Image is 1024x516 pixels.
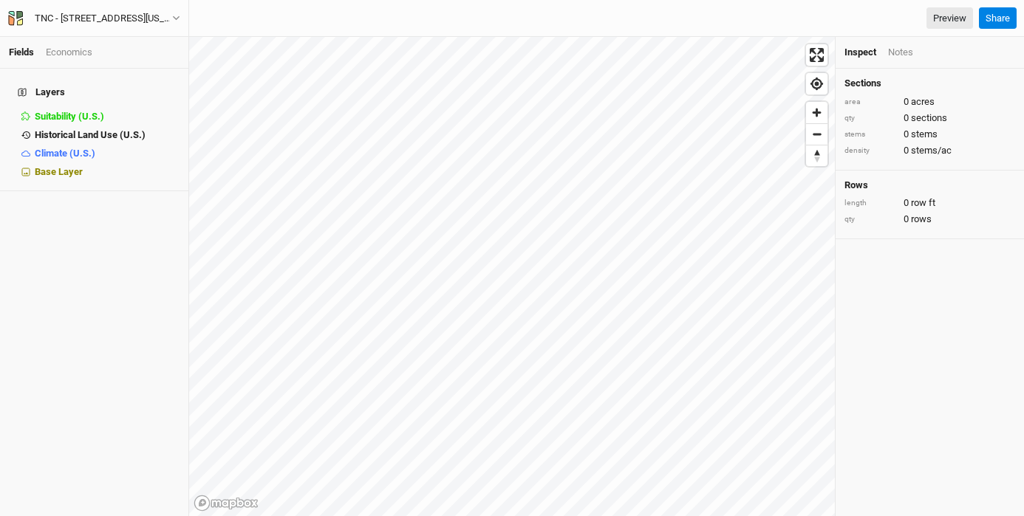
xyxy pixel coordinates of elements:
[844,213,1015,226] div: 0
[806,102,827,123] button: Zoom in
[888,46,913,59] div: Notes
[806,73,827,94] button: Find my location
[844,179,1015,191] h4: Rows
[194,495,259,512] a: Mapbox logo
[806,44,827,66] button: Enter fullscreen
[911,111,947,125] span: sections
[35,129,146,140] span: Historical Land Use (U.S.)
[911,95,935,109] span: acres
[844,214,896,225] div: qty
[35,11,172,26] div: TNC - [STREET_ADDRESS][US_STATE]
[35,148,180,159] div: Climate (U.S.)
[911,128,938,141] span: stems
[844,145,896,156] div: density
[35,166,83,177] span: Base Layer
[844,95,1015,109] div: 0
[35,11,172,26] div: TNC - 18288 South Shore Road, Dexter, New York 13634
[806,123,827,145] button: Zoom out
[35,129,180,141] div: Historical Land Use (U.S.)
[844,129,896,140] div: stems
[806,145,827,166] button: Reset bearing to north
[35,111,104,122] span: Suitability (U.S.)
[806,124,827,145] span: Zoom out
[911,196,935,210] span: row ft
[9,78,180,107] h4: Layers
[844,78,1015,89] h4: Sections
[911,144,952,157] span: stems/ac
[844,113,896,124] div: qty
[189,37,835,516] canvas: Map
[844,46,876,59] div: Inspect
[844,111,1015,125] div: 0
[844,128,1015,141] div: 0
[46,46,92,59] div: Economics
[7,10,181,27] button: TNC - [STREET_ADDRESS][US_STATE]
[844,97,896,108] div: area
[9,47,34,58] a: Fields
[979,7,1017,30] button: Share
[35,111,180,123] div: Suitability (U.S.)
[844,144,1015,157] div: 0
[844,198,896,209] div: length
[844,196,1015,210] div: 0
[911,213,932,226] span: rows
[926,7,973,30] a: Preview
[35,166,180,178] div: Base Layer
[35,148,95,159] span: Climate (U.S.)
[806,145,827,166] span: Reset bearing to north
